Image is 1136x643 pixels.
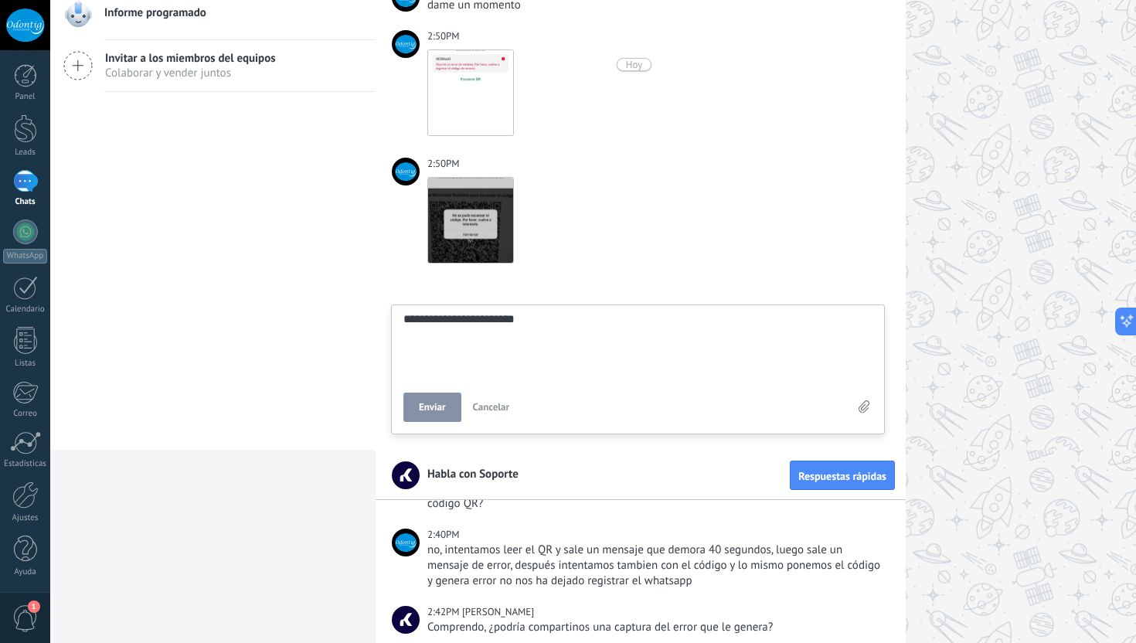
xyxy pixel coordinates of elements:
[392,158,420,185] span: odontig
[3,304,48,315] div: Calendario
[798,471,886,481] span: Respuestas rápidas
[427,156,462,172] div: 2:50PM
[403,393,461,422] button: Enviar
[3,459,48,469] div: Estadísticas
[392,529,420,556] span: odontig
[3,249,47,264] div: WhatsApp
[3,92,48,102] div: Panel
[392,606,420,634] span: Marcos M.
[473,400,510,413] span: Cancelar
[427,543,882,589] div: no, intentamos leer el QR y sale un mensaje que demora 40 segundos, luego sale un mensaje de erro...
[467,393,516,422] button: Cancelar
[392,30,420,58] span: odontig
[104,5,206,21] span: Informe programado
[3,359,48,369] div: Listas
[3,409,48,419] div: Correo
[428,50,513,135] img: 0011379b-1e57-4703-ae46-27bc4eb24498
[105,51,276,66] span: Invitar a los miembros del equipos
[427,620,882,635] div: Comprendo, ¿podría compartinos una captura del error que le genera?
[419,402,446,413] span: Enviar
[28,600,40,613] span: 1
[790,461,895,490] button: Respuestas rápidas
[3,197,48,207] div: Chats
[105,66,276,80] span: Colaborar y vender juntos
[3,567,48,577] div: Ayuda
[3,513,48,523] div: Ajustes
[427,29,462,44] div: 2:50PM
[462,605,534,618] span: Marcos M.
[427,604,462,620] div: 2:42PM
[428,178,513,263] img: 56bd7168-767d-49a0-b289-65d257e5898f
[427,527,462,543] div: 2:40PM
[418,467,519,481] span: Habla con Soporte
[3,148,48,158] div: Leads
